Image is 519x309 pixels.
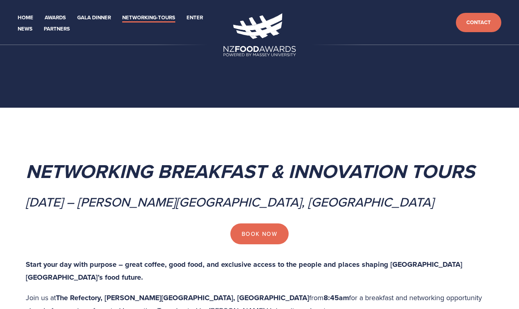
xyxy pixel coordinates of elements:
[18,13,33,23] a: Home
[18,25,33,34] a: News
[324,293,349,303] strong: 8:45am
[26,259,464,283] strong: Start your day with purpose – great coffee, good food, and exclusive access to the people and pla...
[26,192,434,211] em: [DATE] – [PERSON_NAME][GEOGRAPHIC_DATA], [GEOGRAPHIC_DATA]
[45,13,66,23] a: Awards
[77,13,111,23] a: Gala Dinner
[26,157,475,185] em: Networking Breakfast & Innovation Tours
[56,293,309,303] strong: The Refectory, [PERSON_NAME][GEOGRAPHIC_DATA], [GEOGRAPHIC_DATA]
[456,13,501,33] a: Contact
[230,223,289,244] a: Book Now
[187,13,203,23] a: Enter
[44,25,70,34] a: Partners
[122,13,175,23] a: Networking-Tours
